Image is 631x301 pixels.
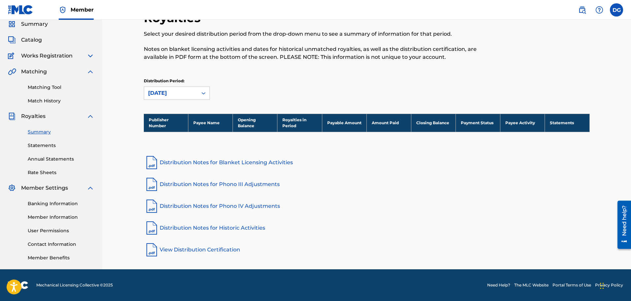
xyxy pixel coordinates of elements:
img: pdf [144,176,160,192]
span: Works Registration [21,52,73,60]
img: pdf [144,155,160,170]
a: Match History [28,97,94,104]
img: Top Rightsholder [59,6,67,14]
img: expand [86,52,94,60]
span: Member Settings [21,184,68,192]
a: Distribution Notes for Historic Activities [144,220,590,236]
a: Distribution Notes for Phono IV Adjustments [144,198,590,214]
img: Member Settings [8,184,16,192]
th: Royalties in Period [277,114,322,132]
a: Annual Statements [28,156,94,163]
th: Closing Balance [411,114,456,132]
img: pdf [144,220,160,236]
img: expand [86,68,94,76]
th: Amount Paid [366,114,411,132]
div: User Menu [610,3,623,17]
a: Contact Information [28,241,94,248]
a: CatalogCatalog [8,36,42,44]
th: Statements [545,114,589,132]
a: Matching Tool [28,84,94,91]
div: Drag [600,276,604,296]
div: Help [593,3,606,17]
a: Member Benefits [28,254,94,261]
img: Matching [8,68,16,76]
span: Catalog [21,36,42,44]
th: Publisher Number [144,114,188,132]
th: Opening Balance [233,114,277,132]
img: Works Registration [8,52,16,60]
a: Summary [28,129,94,135]
a: Need Help? [487,282,510,288]
a: Distribution Notes for Phono III Adjustments [144,176,590,192]
img: search [578,6,586,14]
a: SummarySummary [8,20,48,28]
p: Notes on blanket licensing activities and dates for historical unmatched royalties, as well as th... [144,45,487,61]
a: View Distribution Certification [144,242,590,258]
img: expand [86,184,94,192]
a: User Permissions [28,227,94,234]
img: MLC Logo [8,5,33,15]
th: Payment Status [456,114,500,132]
a: The MLC Website [514,282,549,288]
img: Summary [8,20,16,28]
a: Distribution Notes for Blanket Licensing Activities [144,155,590,170]
img: logo [8,281,28,289]
a: Member Information [28,214,94,221]
div: [DATE] [148,89,194,97]
img: help [595,6,603,14]
iframe: Resource Center [613,198,631,251]
th: Payee Name [188,114,233,132]
a: Portal Terms of Use [552,282,591,288]
span: Member [71,6,94,14]
img: pdf [144,242,160,258]
p: Select your desired distribution period from the drop-down menu to see a summary of information f... [144,30,487,38]
span: Summary [21,20,48,28]
img: pdf [144,198,160,214]
span: Mechanical Licensing Collective © 2025 [36,282,113,288]
a: Public Search [576,3,589,17]
a: Statements [28,142,94,149]
p: Distribution Period: [144,78,210,84]
a: Privacy Policy [595,282,623,288]
span: Matching [21,68,47,76]
img: expand [86,112,94,120]
a: Banking Information [28,200,94,207]
img: Catalog [8,36,16,44]
img: Royalties [8,112,16,120]
th: Payee Activity [500,114,545,132]
span: Royalties [21,112,46,120]
th: Payable Amount [322,114,366,132]
a: Rate Sheets [28,169,94,176]
iframe: Chat Widget [598,269,631,301]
